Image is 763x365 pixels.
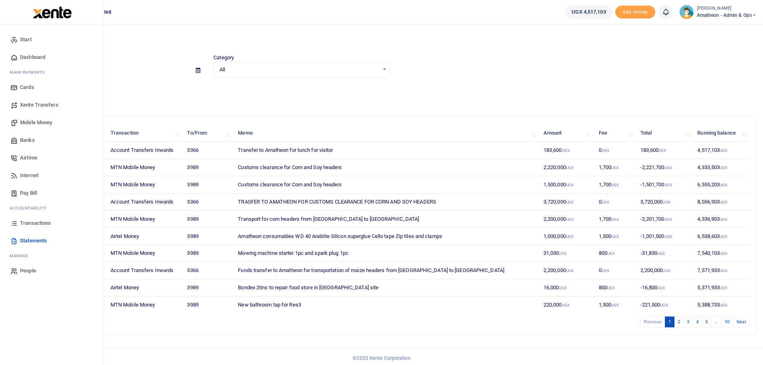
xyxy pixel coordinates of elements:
[183,262,234,279] td: 3366
[106,228,183,245] td: Airtel Money
[6,167,97,184] a: Internet
[539,125,594,142] th: Amount: activate to sort column ascending
[607,286,615,290] small: UGX
[636,176,693,194] td: -1,501,700
[693,262,750,279] td: 7,571,933
[594,142,636,159] td: 0
[234,262,539,279] td: Funds transfer to Amatheon for transportation of maize headers from [GEOGRAPHIC_DATA] to [GEOGRAP...
[539,262,594,279] td: 2,200,000
[106,194,183,211] td: Account Transfers Inwards
[37,316,331,328] div: Showing 1 to 10 of 97 entries
[594,262,636,279] td: 0
[219,66,378,74] span: All
[679,5,694,19] img: profile-user
[6,48,97,66] a: Dashboard
[720,234,727,239] small: UGX
[234,245,539,262] td: Mowing machine starter 1pc and spark plug 1pc
[572,8,606,16] span: UGX 4,517,103
[14,253,28,259] span: anage
[665,317,674,327] a: 1
[183,194,234,211] td: 3366
[106,176,183,194] td: MTN Mobile Money
[721,317,733,327] a: 10
[611,183,619,187] small: UGX
[658,148,666,153] small: UGX
[566,268,574,273] small: UGX
[594,279,636,296] td: 800
[183,210,234,228] td: 3989
[693,279,750,296] td: 5,371,933
[615,6,655,19] span: Add money
[20,119,52,127] span: Mobile Money
[594,210,636,228] td: 1,700
[674,317,684,327] a: 2
[611,234,619,239] small: UGX
[594,125,636,142] th: Fee: activate to sort column ascending
[183,279,234,296] td: 3989
[213,54,234,62] label: Category
[693,176,750,194] td: 6,555,203
[6,232,97,250] a: Statements
[594,194,636,211] td: 0
[559,286,566,290] small: UGX
[234,142,539,159] td: Transfer to Amatheon for lunch for visitor
[6,202,97,214] li: Ac
[20,154,37,162] span: Airtime
[6,214,97,232] a: Transactions
[6,96,97,114] a: Xente Transfers
[6,131,97,149] a: Banks
[602,268,609,273] small: UGX
[539,296,594,313] td: 220,000
[234,159,539,176] td: Customs clearance for Corn and Soy headers
[693,159,750,176] td: 4,333,503
[697,5,757,12] small: [PERSON_NAME]
[566,5,612,19] a: UGX 4,517,103
[664,183,672,187] small: UGX
[183,245,234,262] td: 3989
[539,142,594,159] td: 183,600
[702,317,711,327] a: 5
[720,148,727,153] small: UGX
[602,200,609,204] small: UGX
[183,159,234,176] td: 3989
[539,228,594,245] td: 1,000,000
[30,87,757,95] p: Download
[6,250,97,262] li: M
[636,228,693,245] td: -1,001,500
[693,245,750,262] td: 7,540,103
[183,296,234,313] td: 3989
[607,251,615,256] small: UGX
[720,303,727,307] small: UGX
[234,210,539,228] td: Transport for corn headers from [GEOGRAPHIC_DATA] to [GEOGRAPHIC_DATA]
[679,5,757,19] a: profile-user [PERSON_NAME] Amatheon - Admin & Ops
[106,296,183,313] td: MTN Mobile Money
[234,194,539,211] td: TRASFER TO AMATHEON FOR CUSTOMS CLEARANCE FOR CORN AND SOY HEADERS
[539,159,594,176] td: 2,220,000
[594,245,636,262] td: 800
[30,64,189,77] input: select period
[636,194,693,211] td: 3,720,000
[566,165,574,170] small: UGX
[234,125,539,142] th: Memo: activate to sort column ascending
[566,183,574,187] small: UGX
[664,217,672,222] small: UGX
[6,262,97,280] a: People
[662,200,670,204] small: UGX
[106,210,183,228] td: MTN Mobile Money
[720,268,727,273] small: UGX
[566,234,574,239] small: UGX
[693,296,750,313] td: 5,388,733
[693,142,750,159] td: 4,517,103
[594,228,636,245] td: 1,500
[106,262,183,279] td: Account Transfers Inwards
[539,245,594,262] td: 31,030
[566,217,574,222] small: UGX
[20,36,32,44] span: Start
[106,159,183,176] td: MTN Mobile Money
[720,286,727,290] small: UGX
[20,267,36,275] span: People
[720,200,727,204] small: UGX
[611,165,619,170] small: UGX
[539,176,594,194] td: 1,500,000
[6,31,97,48] a: Start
